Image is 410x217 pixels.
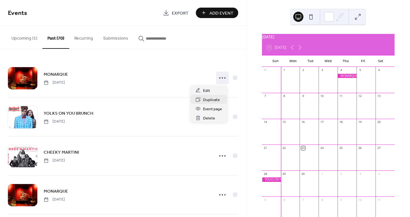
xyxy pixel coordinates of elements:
[44,110,93,117] a: YOLKS ON YOU BRUNCH
[263,172,267,176] div: 28
[320,146,324,150] div: 24
[320,94,324,98] div: 10
[320,120,324,124] div: 17
[377,146,381,150] div: 27
[282,172,286,176] div: 29
[69,26,98,48] button: Recurring
[302,55,319,67] div: Tue
[8,7,27,19] span: Events
[282,120,286,124] div: 15
[282,68,286,72] div: 1
[301,146,305,150] div: 23
[209,10,233,16] span: Add Event
[203,87,210,94] span: Edit
[301,68,305,72] div: 2
[301,120,305,124] div: 16
[282,198,286,202] div: 6
[284,55,302,67] div: Mon
[172,10,189,16] span: Export
[44,188,68,195] span: MONARQUE
[358,172,362,176] div: 3
[301,198,305,202] div: 7
[42,26,69,49] button: Past (70)
[377,198,381,202] div: 11
[358,120,362,124] div: 19
[203,97,220,103] span: Duplicate
[282,94,286,98] div: 8
[263,120,267,124] div: 14
[267,55,284,67] div: Sun
[358,94,362,98] div: 12
[377,172,381,176] div: 4
[377,94,381,98] div: 13
[263,146,267,150] div: 21
[301,172,305,176] div: 30
[44,80,65,86] span: [DATE]
[282,146,286,150] div: 22
[98,26,133,48] button: Submissions
[358,146,362,150] div: 26
[372,55,389,67] div: Sat
[358,198,362,202] div: 10
[339,94,343,98] div: 11
[262,34,394,40] div: [DATE]
[158,8,193,18] a: Export
[203,106,222,112] span: Event page
[354,55,372,67] div: Fri
[358,68,362,72] div: 5
[320,172,324,176] div: 1
[320,68,324,72] div: 3
[320,198,324,202] div: 8
[203,115,215,122] span: Delete
[44,149,79,156] a: CHEEKY MARTINI
[263,198,267,202] div: 5
[339,68,343,72] div: 4
[44,188,68,195] a: MONARQUE
[196,8,238,18] button: Add Event
[339,120,343,124] div: 18
[339,172,343,176] div: 2
[262,177,281,182] div: YOLKS ON YOU BRUNCH
[263,68,267,72] div: 31
[6,26,42,48] button: Upcoming (1)
[44,149,79,156] span: CHEEKY MARTINI
[44,119,65,124] span: [DATE]
[338,74,357,78] div: MONARQUE
[263,94,267,98] div: 7
[44,158,65,163] span: [DATE]
[337,55,354,67] div: Thu
[339,146,343,150] div: 25
[377,120,381,124] div: 20
[320,55,337,67] div: Wed
[44,197,65,202] span: [DATE]
[339,198,343,202] div: 9
[377,68,381,72] div: 6
[301,94,305,98] div: 9
[44,71,68,78] a: MONARQUE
